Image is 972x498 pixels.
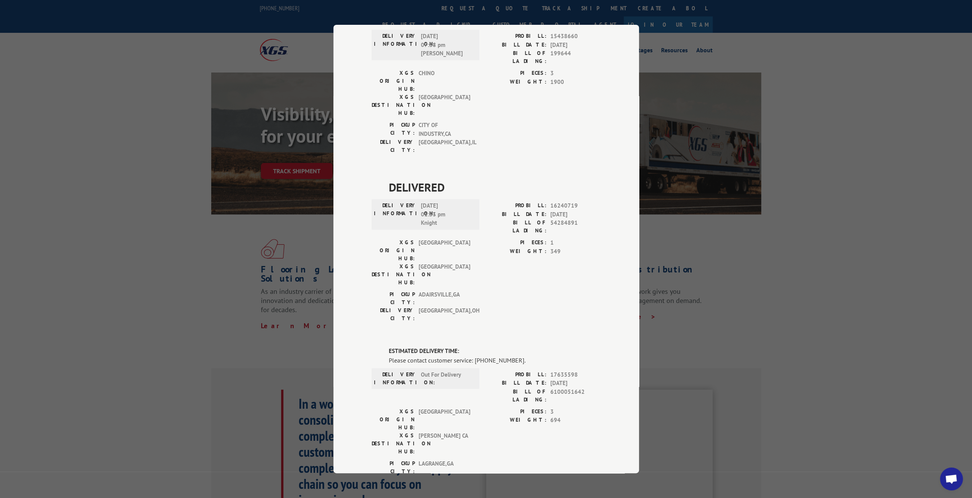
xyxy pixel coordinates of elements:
[389,356,601,365] div: Please contact customer service: [PHONE_NUMBER].
[550,78,601,87] span: 1900
[486,371,547,379] label: PROBILL:
[486,210,547,219] label: BILL DATE:
[486,49,547,65] label: BILL OF LADING:
[419,432,470,456] span: [PERSON_NAME] CA
[419,69,470,93] span: CHINO
[550,219,601,235] span: 54284891
[550,416,601,425] span: 694
[550,388,601,404] span: 6100051642
[550,41,601,50] span: [DATE]
[372,69,415,93] label: XGS ORIGIN HUB:
[486,32,547,41] label: PROBILL:
[486,239,547,247] label: PIECES:
[372,459,415,475] label: PICKUP CITY:
[550,49,601,65] span: 199644
[486,247,547,256] label: WEIGHT:
[550,247,601,256] span: 349
[419,408,470,432] span: [GEOGRAPHIC_DATA]
[419,459,470,475] span: LAGRANGE , GA
[419,290,470,306] span: ADAIRSVILLE , GA
[940,467,963,490] div: Open chat
[550,210,601,219] span: [DATE]
[486,41,547,50] label: BILL DATE:
[372,263,415,287] label: XGS DESTINATION HUB:
[374,371,417,387] label: DELIVERY INFORMATION:
[486,78,547,87] label: WEIGHT:
[374,201,417,227] label: DELIVERY INFORMATION:
[419,138,470,154] span: [GEOGRAPHIC_DATA] , IL
[486,219,547,235] label: BILL OF LADING:
[486,69,547,78] label: PIECES:
[372,138,415,154] label: DELIVERY CITY:
[419,239,470,263] span: [GEOGRAPHIC_DATA]
[550,69,601,78] span: 3
[372,408,415,432] label: XGS ORIGIN HUB:
[419,121,470,138] span: CITY OF INDUSTRY , CA
[421,32,472,58] span: [DATE] 07:38 pm [PERSON_NAME]
[372,121,415,138] label: PICKUP CITY:
[372,432,415,456] label: XGS DESTINATION HUB:
[486,388,547,404] label: BILL OF LADING:
[486,201,547,210] label: PROBILL:
[550,379,601,388] span: [DATE]
[550,239,601,247] span: 1
[389,347,601,356] label: ESTIMATED DELIVERY TIME:
[550,201,601,210] span: 16240719
[389,179,601,196] span: DELIVERED
[421,201,472,227] span: [DATE] 01:53 pm Knight
[486,379,547,388] label: BILL DATE:
[550,408,601,416] span: 3
[372,93,415,117] label: XGS DESTINATION HUB:
[372,306,415,322] label: DELIVERY CITY:
[550,371,601,379] span: 17635598
[374,32,417,58] label: DELIVERY INFORMATION:
[486,408,547,416] label: PIECES:
[486,416,547,425] label: WEIGHT:
[419,93,470,117] span: [GEOGRAPHIC_DATA]
[419,306,470,322] span: [GEOGRAPHIC_DATA] , OH
[419,263,470,287] span: [GEOGRAPHIC_DATA]
[421,371,472,387] span: Out For Delivery
[550,32,601,41] span: 15438660
[372,239,415,263] label: XGS ORIGIN HUB:
[372,290,415,306] label: PICKUP CITY:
